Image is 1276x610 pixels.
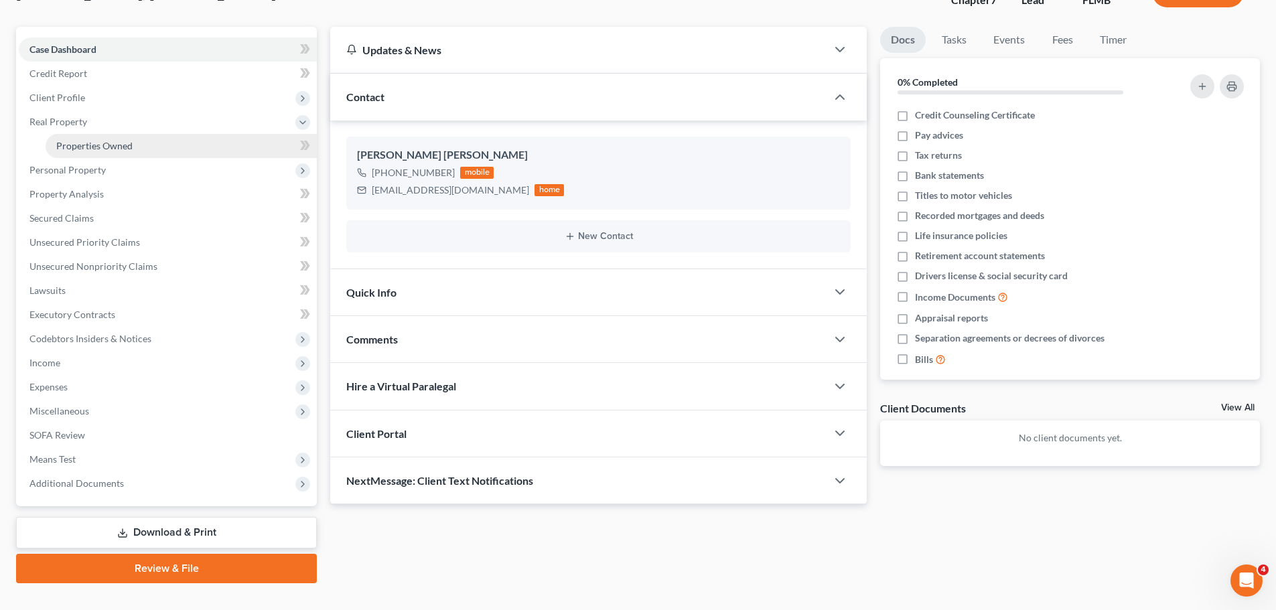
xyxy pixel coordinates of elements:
span: Bank statements [915,169,984,182]
span: Contact [346,90,384,103]
a: Case Dashboard [19,37,317,62]
button: New Contact [357,231,840,242]
p: No client documents yet. [891,431,1249,445]
span: Separation agreements or decrees of divorces [915,331,1105,345]
span: Tax returns [915,149,962,162]
span: Executory Contracts [29,309,115,320]
span: Client Portal [346,427,407,440]
a: Secured Claims [19,206,317,230]
a: View All [1221,403,1255,412]
div: Updates & News [346,43,810,57]
span: Unsecured Priority Claims [29,236,140,248]
a: Credit Report [19,62,317,86]
span: Properties Owned [56,140,133,151]
span: Retirement account statements [915,249,1045,262]
div: Client Documents [880,401,966,415]
span: Titles to motor vehicles [915,189,1012,202]
a: Lawsuits [19,279,317,303]
span: Credit Report [29,68,87,79]
span: Comments [346,333,398,346]
a: Tasks [931,27,977,53]
span: Bills [915,353,933,366]
div: [PHONE_NUMBER] [372,166,455,179]
span: Property Analysis [29,188,104,200]
strong: 0% Completed [898,76,958,88]
a: Review & File [16,554,317,583]
span: Credit Counseling Certificate [915,108,1035,122]
a: Docs [880,27,926,53]
a: Events [983,27,1036,53]
div: home [535,184,564,196]
a: Unsecured Nonpriority Claims [19,254,317,279]
span: Unsecured Nonpriority Claims [29,260,157,272]
span: Hire a Virtual Paralegal [346,380,456,392]
span: Personal Property [29,164,106,175]
a: Unsecured Priority Claims [19,230,317,254]
a: SOFA Review [19,423,317,447]
a: Download & Print [16,517,317,548]
div: [PERSON_NAME] [PERSON_NAME] [357,147,840,163]
span: Client Profile [29,92,85,103]
div: mobile [460,167,494,179]
span: SOFA Review [29,429,85,441]
span: Codebtors Insiders & Notices [29,333,151,344]
span: Life insurance policies [915,229,1007,242]
span: 4 [1258,564,1269,575]
span: Means Test [29,453,76,465]
a: Fees [1041,27,1084,53]
div: [EMAIL_ADDRESS][DOMAIN_NAME] [372,183,529,197]
a: Properties Owned [46,134,317,158]
span: Quick Info [346,286,397,299]
span: Pay advices [915,129,963,142]
span: NextMessage: Client Text Notifications [346,474,533,487]
span: Miscellaneous [29,405,89,416]
span: Drivers license & social security card [915,269,1068,283]
span: Case Dashboard [29,44,96,55]
a: Property Analysis [19,182,317,206]
a: Executory Contracts [19,303,317,327]
span: Recorded mortgages and deeds [915,209,1044,222]
iframe: Intercom live chat [1230,564,1263,597]
span: Lawsuits [29,285,66,296]
a: Timer [1089,27,1137,53]
span: Secured Claims [29,212,94,224]
span: Income Documents [915,291,995,304]
span: Income [29,357,60,368]
span: Additional Documents [29,477,124,489]
span: Appraisal reports [915,311,988,325]
span: Real Property [29,116,87,127]
span: Expenses [29,381,68,392]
